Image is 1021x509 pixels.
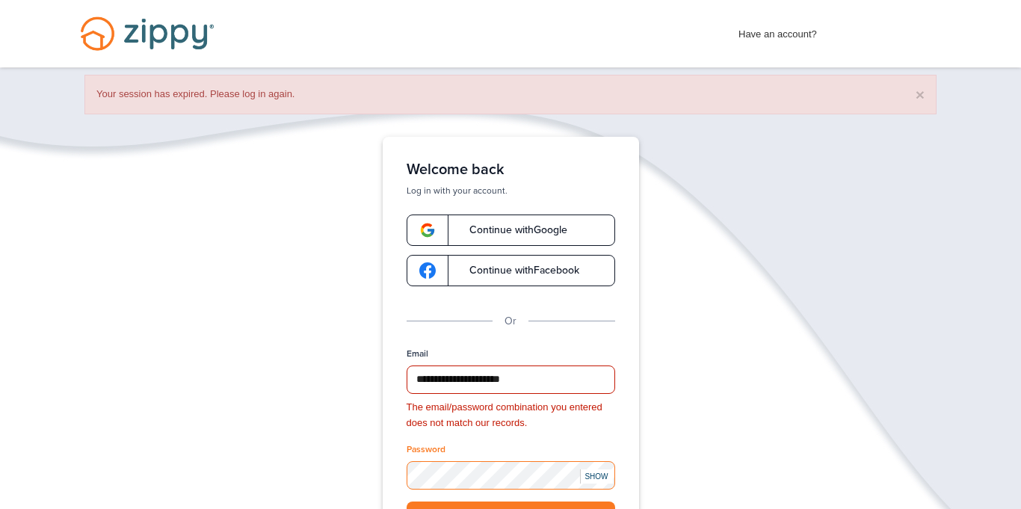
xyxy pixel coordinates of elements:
div: The email/password combination you entered does not match our records. [407,400,615,431]
span: Have an account? [738,19,817,43]
span: Continue with Google [454,225,567,235]
div: SHOW [580,469,613,484]
label: Email [407,348,428,360]
img: google-logo [419,222,436,238]
p: Log in with your account. [407,185,615,197]
a: google-logoContinue withFacebook [407,255,615,286]
span: Continue with Facebook [454,265,579,276]
label: Password [407,443,445,456]
input: Password [407,461,615,490]
a: google-logoContinue withGoogle [407,215,615,246]
h1: Welcome back [407,161,615,179]
button: × [916,87,925,102]
div: Your session has expired. Please log in again. [84,75,937,114]
p: Or [505,313,516,330]
input: Email [407,365,615,394]
img: google-logo [419,262,436,279]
